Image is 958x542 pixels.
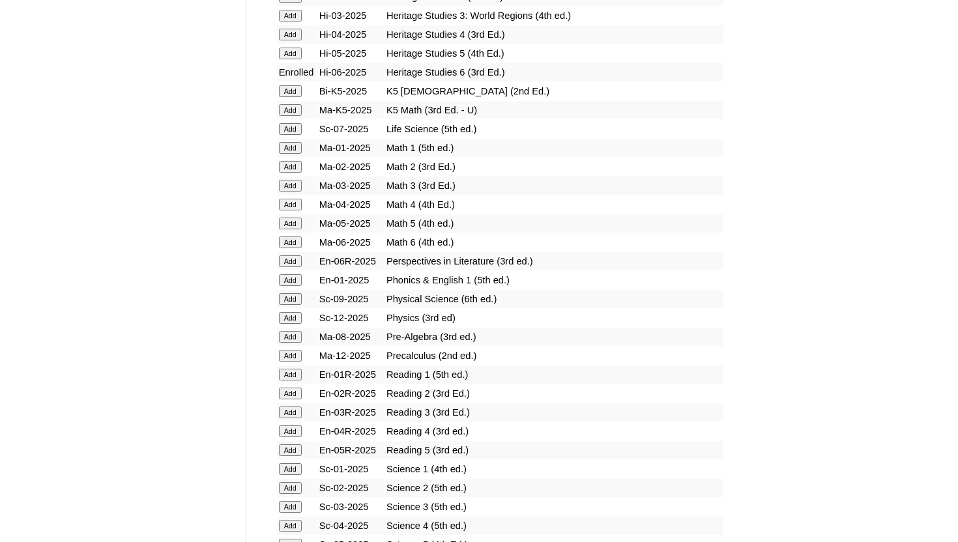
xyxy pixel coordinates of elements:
[385,441,723,459] td: Reading 5 (3rd ed.)
[385,101,723,119] td: K5 Math (3rd Ed. - U)
[317,214,384,233] td: Ma-05-2025
[279,406,302,418] input: Add
[279,104,302,116] input: Add
[385,82,723,100] td: K5 [DEMOGRAPHIC_DATA] (2nd Ed.)
[317,403,384,421] td: En-03R-2025
[279,350,302,362] input: Add
[385,422,723,440] td: Reading 4 (3rd ed.)
[279,482,302,494] input: Add
[317,252,384,270] td: En-06R-2025
[385,384,723,403] td: Reading 2 (3rd Ed.)
[385,479,723,497] td: Science 2 (5th ed.)
[317,233,384,251] td: Ma-06-2025
[317,177,384,195] td: Ma-03-2025
[385,271,723,289] td: Phonics & English 1 (5th ed.)
[317,460,384,478] td: Sc-01-2025
[317,498,384,516] td: Sc-03-2025
[385,139,723,157] td: Math 1 (5th ed.)
[279,274,302,286] input: Add
[279,444,302,456] input: Add
[279,218,302,229] input: Add
[317,271,384,289] td: En-01-2025
[385,177,723,195] td: Math 3 (3rd Ed.)
[385,290,723,308] td: Physical Science (6th ed.)
[385,63,723,81] td: Heritage Studies 6 (3rd Ed.)
[279,199,302,210] input: Add
[317,7,384,25] td: Hi-03-2025
[279,180,302,192] input: Add
[279,293,302,305] input: Add
[385,252,723,270] td: Perspectives in Literature (3rd ed.)
[317,139,384,157] td: Ma-01-2025
[385,158,723,176] td: Math 2 (3rd Ed.)
[279,388,302,399] input: Add
[317,25,384,44] td: Hi-04-2025
[317,441,384,459] td: En-05R-2025
[317,479,384,497] td: Sc-02-2025
[385,195,723,214] td: Math 4 (4th Ed.)
[279,48,302,59] input: Add
[279,520,302,532] input: Add
[317,365,384,384] td: En-01R-2025
[385,233,723,251] td: Math 6 (4th ed.)
[385,328,723,346] td: Pre-Algebra (3rd ed.)
[317,328,384,346] td: Ma-08-2025
[317,63,384,81] td: Hi-06-2025
[385,120,723,138] td: Life Science (5th ed.)
[317,158,384,176] td: Ma-02-2025
[317,101,384,119] td: Ma-K5-2025
[317,422,384,440] td: En-04R-2025
[279,501,302,513] input: Add
[279,85,302,97] input: Add
[279,369,302,380] input: Add
[385,498,723,516] td: Science 3 (5th ed.)
[385,365,723,384] td: Reading 1 (5th ed.)
[279,29,302,40] input: Add
[385,25,723,44] td: Heritage Studies 4 (3rd Ed.)
[317,195,384,214] td: Ma-04-2025
[317,82,384,100] td: Bi-K5-2025
[317,384,384,403] td: En-02R-2025
[279,331,302,343] input: Add
[279,10,302,21] input: Add
[279,255,302,267] input: Add
[385,214,723,233] td: Math 5 (4th ed.)
[279,142,302,154] input: Add
[279,425,302,437] input: Add
[279,123,302,135] input: Add
[385,460,723,478] td: Science 1 (4th ed.)
[385,403,723,421] td: Reading 3 (3rd Ed.)
[317,290,384,308] td: Sc-09-2025
[385,517,723,535] td: Science 4 (5th ed.)
[317,120,384,138] td: Sc-07-2025
[279,463,302,475] input: Add
[317,309,384,327] td: Sc-12-2025
[385,309,723,327] td: Physics (3rd ed)
[279,161,302,173] input: Add
[385,44,723,63] td: Heritage Studies 5 (4th Ed.)
[279,236,302,248] input: Add
[279,312,302,324] input: Add
[385,347,723,365] td: Precalculus (2nd ed.)
[385,7,723,25] td: Heritage Studies 3: World Regions (4th ed.)
[317,517,384,535] td: Sc-04-2025
[277,63,317,81] td: Enrolled
[317,44,384,63] td: Hi-05-2025
[317,347,384,365] td: Ma-12-2025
